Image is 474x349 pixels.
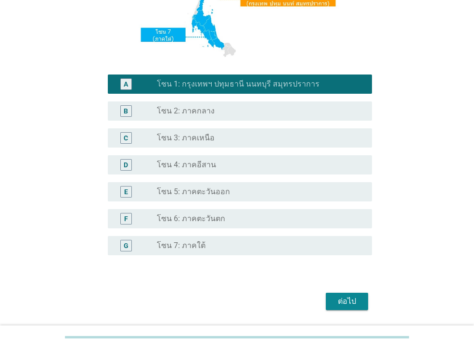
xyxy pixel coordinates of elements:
[157,106,215,116] label: โซน 2: ภาคกลาง
[124,106,128,116] div: B
[124,241,128,251] div: G
[124,79,128,89] div: A
[326,293,368,310] button: ต่อไป
[124,187,128,197] div: E
[124,133,128,143] div: C
[124,160,128,170] div: D
[157,79,320,89] label: โซน 1: กรุงเทพฯ ปทุมธานี นนทบุรี สมุทรปราการ
[157,187,230,197] label: โซน 5: ภาคตะวันออก
[157,214,225,224] label: โซน 6: ภาคตะวันตก
[157,133,215,143] label: โซน 3: ภาคเหนือ
[124,214,128,224] div: F
[157,241,205,250] label: โซน 7: ภาคใต้
[333,296,360,307] div: ต่อไป
[157,160,216,170] label: โซน 4: ภาคอีสาน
